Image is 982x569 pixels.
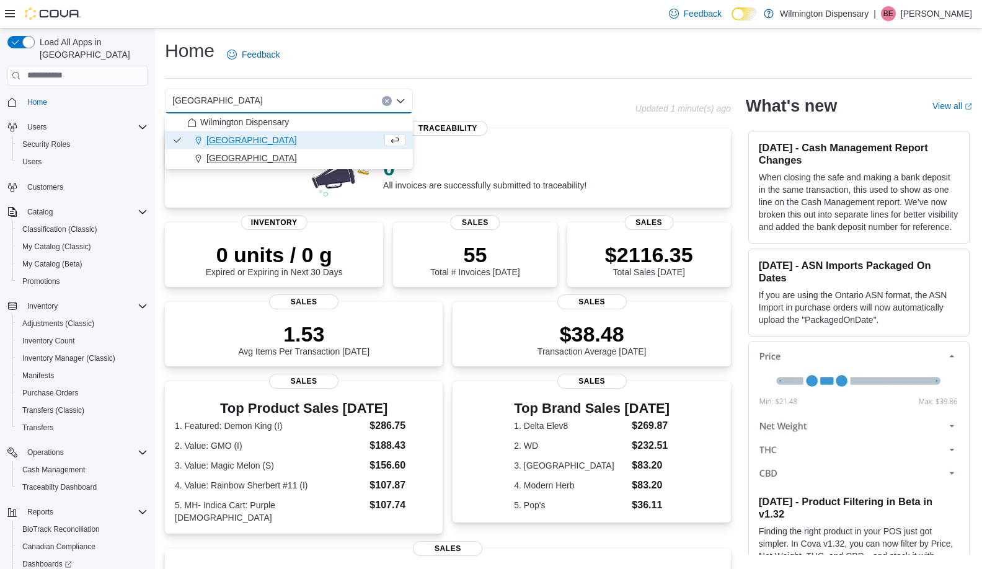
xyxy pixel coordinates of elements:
a: Manifests [17,368,59,383]
button: Inventory [22,299,63,314]
span: Customers [27,182,63,192]
span: Reports [27,507,53,517]
span: Sales [269,294,338,309]
a: Users [17,154,46,169]
a: Inventory Manager (Classic) [17,351,120,366]
span: BioTrack Reconciliation [22,524,100,534]
dd: $107.87 [369,478,433,493]
span: Users [22,157,42,167]
span: Traceabilty Dashboard [22,482,97,492]
p: [PERSON_NAME] [901,6,972,21]
button: Inventory [2,298,153,315]
a: My Catalog (Beta) [17,257,87,271]
h2: What's new [746,96,837,116]
svg: External link [965,103,972,110]
button: Inventory Count [12,332,153,350]
span: Manifests [17,368,148,383]
span: [GEOGRAPHIC_DATA] [172,93,263,108]
button: Reports [2,503,153,521]
span: Manifests [22,371,54,381]
button: Wilmington Dispensary [165,113,413,131]
h3: [DATE] - Product Filtering in Beta in v1.32 [759,495,959,520]
p: Wilmington Dispensary [780,6,869,21]
p: 0 [383,156,586,180]
button: Cash Management [12,461,153,479]
span: Inventory Count [17,333,148,348]
p: If you are using the Ontario ASN format, the ASN Import in purchase orders will now automatically... [759,289,959,326]
button: Inventory Manager (Classic) [12,350,153,367]
button: Operations [2,444,153,461]
a: Canadian Compliance [17,539,100,554]
span: My Catalog (Classic) [17,239,148,254]
span: Traceability [409,121,487,136]
span: Classification (Classic) [22,224,97,234]
button: Close list of options [396,96,405,106]
dd: $269.87 [632,418,670,433]
button: Clear input [382,96,392,106]
span: Security Roles [17,137,148,152]
span: Catalog [27,207,53,217]
span: [GEOGRAPHIC_DATA] [206,152,297,164]
a: Feedback [664,1,727,26]
span: Home [27,97,47,107]
span: Operations [27,448,64,457]
span: Inventory [241,215,307,230]
dt: 3. [GEOGRAPHIC_DATA] [514,459,627,472]
span: Inventory [22,299,148,314]
span: Sales [413,541,482,556]
div: All invoices are successfully submitted to traceability! [383,156,586,190]
a: Purchase Orders [17,386,84,400]
span: Security Roles [22,139,70,149]
div: Expired or Expiring in Next 30 Days [206,242,343,277]
button: Transfers (Classic) [12,402,153,419]
button: [GEOGRAPHIC_DATA] [165,149,413,167]
dd: $83.20 [632,458,670,473]
span: Inventory Manager (Classic) [17,351,148,366]
button: Classification (Classic) [12,221,153,238]
dt: 3. Value: Magic Melon (S) [175,459,365,472]
span: My Catalog (Beta) [17,257,148,271]
h3: [DATE] - Cash Management Report Changes [759,141,959,166]
span: Users [17,154,148,169]
h3: Top Product Sales [DATE] [175,401,433,416]
button: [GEOGRAPHIC_DATA] [165,131,413,149]
span: Adjustments (Classic) [22,319,94,329]
img: Cova [25,7,81,20]
span: Cash Management [17,462,148,477]
span: Inventory Manager (Classic) [22,353,115,363]
button: Transfers [12,419,153,436]
span: Users [27,122,46,132]
a: Customers [22,180,68,195]
span: Operations [22,445,148,460]
dd: $286.75 [369,418,433,433]
button: My Catalog (Classic) [12,238,153,255]
dt: 1. Featured: Demon King (I) [175,420,365,432]
div: Choose from the following options [165,113,413,167]
span: BioTrack Reconciliation [17,522,148,537]
button: Traceabilty Dashboard [12,479,153,496]
div: Avg Items Per Transaction [DATE] [238,322,369,356]
dt: 2. Value: GMO (I) [175,439,365,452]
button: Purchase Orders [12,384,153,402]
a: BioTrack Reconciliation [17,522,105,537]
span: My Catalog (Beta) [22,259,82,269]
button: Customers [2,178,153,196]
a: Cash Management [17,462,90,477]
p: 55 [430,242,520,267]
dd: $83.20 [632,478,670,493]
button: Security Roles [12,136,153,153]
p: | [874,6,876,21]
span: Dark Mode [732,20,732,21]
button: BioTrack Reconciliation [12,521,153,538]
span: BE [883,6,893,21]
dd: $188.43 [369,438,433,453]
dd: $36.11 [632,498,670,513]
dd: $107.74 [369,498,433,513]
div: Transaction Average [DATE] [537,322,647,356]
span: Purchase Orders [17,386,148,400]
span: Transfers [17,420,148,435]
span: Adjustments (Classic) [17,316,148,331]
button: My Catalog (Beta) [12,255,153,273]
a: Home [22,95,52,110]
span: Users [22,120,148,135]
